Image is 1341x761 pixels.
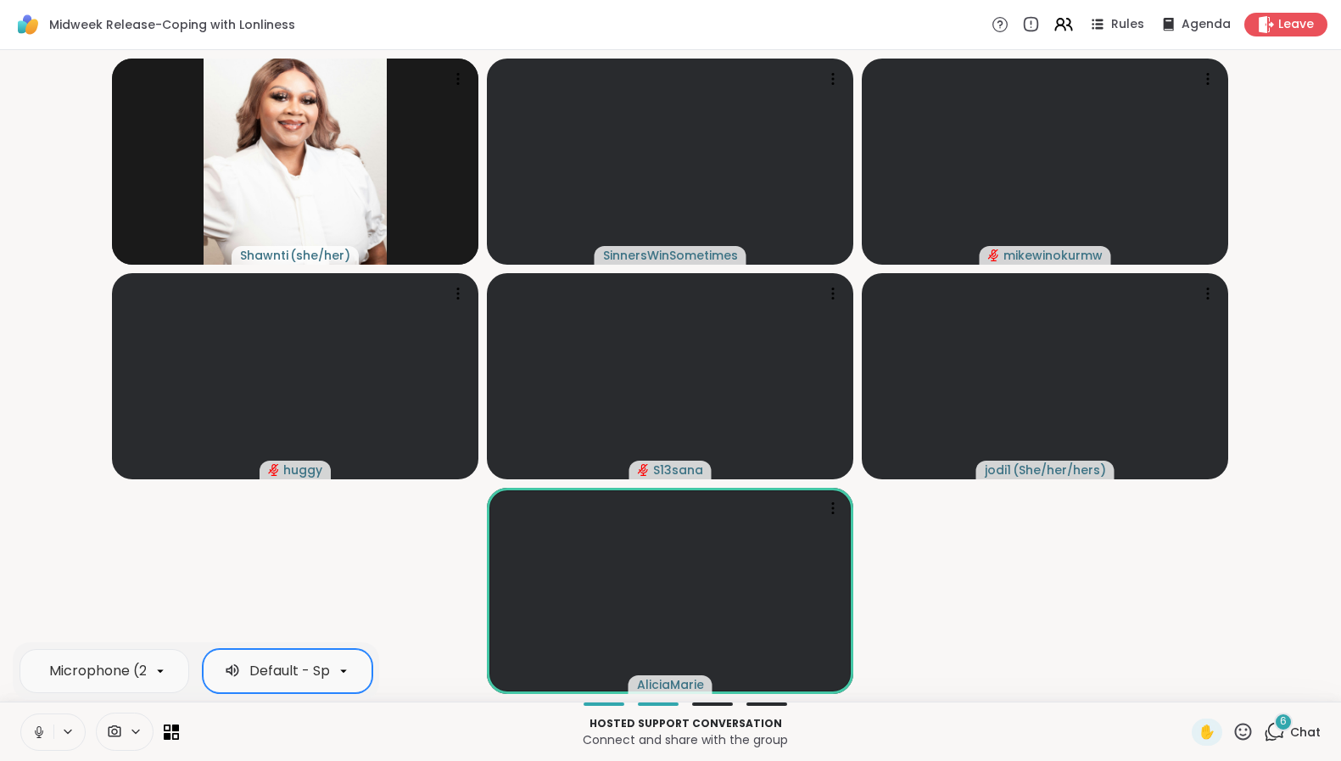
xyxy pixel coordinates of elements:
[988,249,1000,261] span: audio-muted
[1199,722,1215,742] span: ✋
[1280,714,1287,729] span: 6
[653,462,703,478] span: S13sana
[49,661,278,681] div: Microphone (2- Logi USB Headset)
[1278,16,1314,33] span: Leave
[1013,462,1106,478] span: ( She/her/hers )
[189,731,1182,748] p: Connect and share with the group
[1182,16,1231,33] span: Agenda
[985,462,1011,478] span: jodi1
[268,464,280,476] span: audio-muted
[189,716,1182,731] p: Hosted support conversation
[603,247,738,264] span: SinnersWinSometimes
[637,676,704,693] span: AliciaMarie
[290,247,350,264] span: ( she/her )
[14,10,42,39] img: ShareWell Logomark
[240,247,288,264] span: Shawnti
[1111,16,1144,33] span: Rules
[249,661,524,681] div: Default - Speakers (2- Logi USB Headset)
[1290,724,1321,741] span: Chat
[283,462,322,478] span: huggy
[638,464,650,476] span: audio-muted
[1003,247,1103,264] span: mikewinokurmw
[204,59,387,265] img: Shawnti
[49,16,295,33] span: Midweek Release-Coping with Lonliness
